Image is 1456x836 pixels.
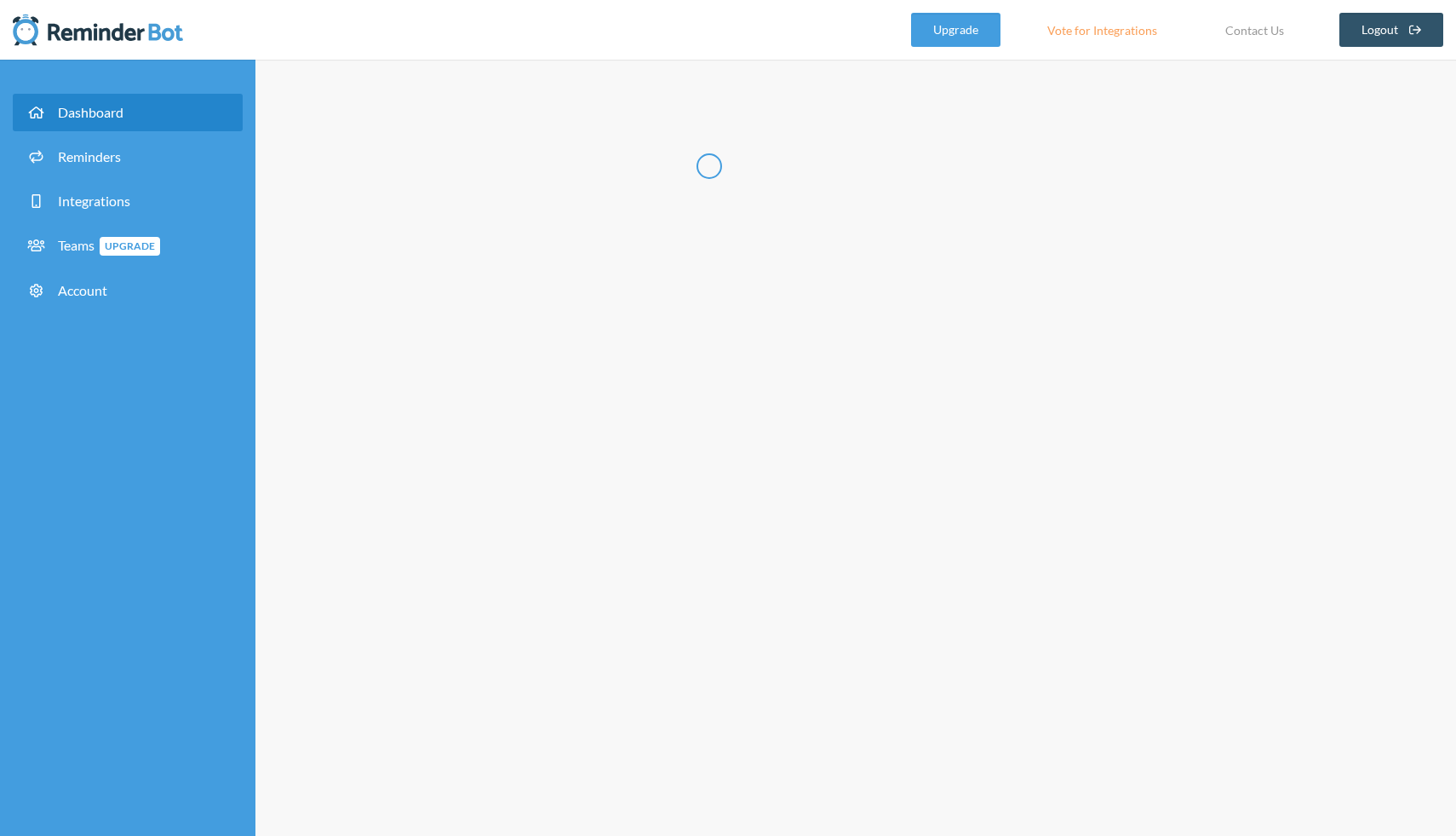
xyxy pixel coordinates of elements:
[13,182,243,220] a: Integrations
[1204,13,1305,47] a: Contact Us
[58,148,121,164] span: Reminders
[13,13,183,47] img: Reminder Bot
[13,94,243,131] a: Dashboard
[58,104,123,120] span: Dashboard
[1026,13,1178,47] a: Vote for Integrations
[100,237,160,256] span: Upgrade
[911,13,1000,47] a: Upgrade
[1339,13,1444,47] a: Logout
[58,237,160,253] span: Teams
[13,138,243,176] a: Reminders
[13,227,243,265] a: TeamsUpgrade
[58,193,130,209] span: Integrations
[58,282,107,298] span: Account
[13,272,243,309] a: Account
